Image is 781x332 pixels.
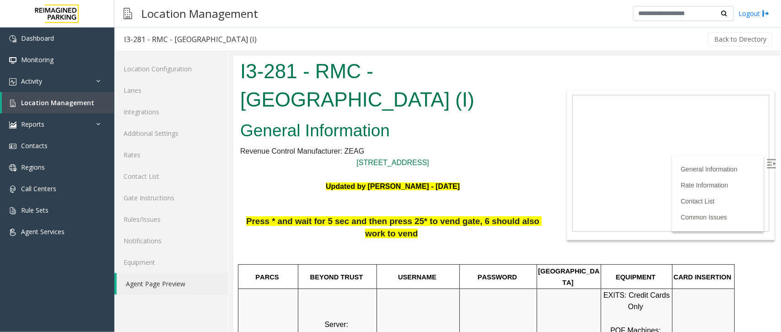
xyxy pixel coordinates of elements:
[447,142,481,149] a: Contact List
[124,33,257,45] div: I3-281 - RMC - [GEOGRAPHIC_DATA] (I)
[533,103,543,112] img: Open/Close Sidebar Menu
[21,184,56,193] span: Call Centers
[382,218,422,225] span: EQUIPMENT
[124,2,132,25] img: pageIcon
[77,218,130,225] span: BEYOND TRUST
[21,55,54,64] span: Monitoring
[9,121,16,129] img: 'icon'
[244,218,284,225] span: PASSWORD
[137,2,263,25] h3: Location Management
[305,212,366,231] span: [GEOGRAPHIC_DATA]
[114,187,228,209] a: Gate Instructions
[114,144,228,166] a: Rates
[21,120,44,129] span: Reports
[7,91,131,99] span: Revenue Control Manufacturer: ZEAG
[114,230,228,252] a: Notifications
[21,98,94,107] span: Location Management
[92,127,226,134] font: Updated by [PERSON_NAME] - [DATE]
[165,218,203,225] span: USERNAME
[762,9,770,18] img: logout
[9,78,16,86] img: 'icon'
[447,110,504,117] a: General Information
[9,229,16,236] img: 'icon'
[9,186,16,193] img: 'icon'
[114,166,228,187] a: Contact List
[91,265,115,273] span: Server:
[114,123,228,144] a: Additional Settings
[9,35,16,43] img: 'icon'
[114,252,228,273] a: Equipment
[114,80,228,101] a: Lanes
[9,207,16,214] img: 'icon'
[114,58,228,80] a: Location Configuration
[440,218,498,225] span: CARD INSERTION
[9,100,16,107] img: 'icon'
[21,206,48,214] span: Rule Sets
[114,209,228,230] a: Rules/Issues
[21,163,45,171] span: Regions
[7,1,312,58] h1: I3-281 - RMC - [GEOGRAPHIC_DATA] (I)
[22,218,45,225] span: PARCS
[9,143,16,150] img: 'icon'
[708,32,772,46] button: Back to Directory
[9,57,16,64] img: 'icon'
[117,273,228,295] a: Agent Page Preview
[7,63,312,87] h2: General Information
[21,227,65,236] span: Agent Services
[21,77,42,86] span: Activity
[123,103,195,111] a: [STREET_ADDRESS]
[21,34,54,43] span: Dashboard
[9,164,16,171] img: 'icon'
[13,161,308,182] span: Press * and wait for 5 sec and then press 25* to vend gate, 6 should also work to vend
[21,141,48,150] span: Contacts
[2,92,114,113] a: Location Management
[377,271,427,278] span: POF Machines:
[447,126,495,133] a: Rate Information
[370,236,438,255] span: EXITS: Credit Cards Only
[447,158,494,165] a: Common Issues
[738,9,770,18] a: Logout
[114,101,228,123] a: Integrations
